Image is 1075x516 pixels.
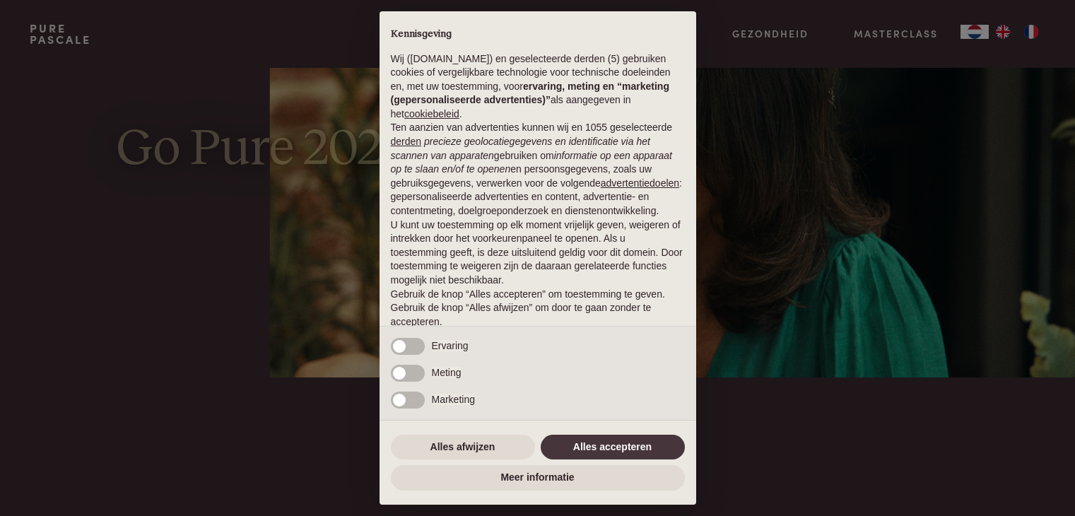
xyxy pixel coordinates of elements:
[391,435,535,460] button: Alles afwijzen
[391,81,669,106] strong: ervaring, meting en “marketing (gepersonaliseerde advertenties)”
[391,52,685,122] p: Wij ([DOMAIN_NAME]) en geselecteerde derden (5) gebruiken cookies of vergelijkbare technologie vo...
[391,288,685,329] p: Gebruik de knop “Alles accepteren” om toestemming te geven. Gebruik de knop “Alles afwijzen” om d...
[391,135,422,149] button: derden
[432,394,475,405] span: Marketing
[432,367,462,378] span: Meting
[391,150,673,175] em: informatie op een apparaat op te slaan en/of te openen
[404,108,459,119] a: cookiebeleid
[541,435,685,460] button: Alles accepteren
[391,28,685,41] h2: Kennisgeving
[601,177,679,191] button: advertentiedoelen
[391,465,685,491] button: Meer informatie
[391,218,685,288] p: U kunt uw toestemming op elk moment vrijelijk geven, weigeren of intrekken door het voorkeurenpan...
[391,136,650,161] em: precieze geolocatiegegevens en identificatie via het scannen van apparaten
[391,121,685,218] p: Ten aanzien van advertenties kunnen wij en 1055 geselecteerde gebruiken om en persoonsgegevens, z...
[432,340,469,351] span: Ervaring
